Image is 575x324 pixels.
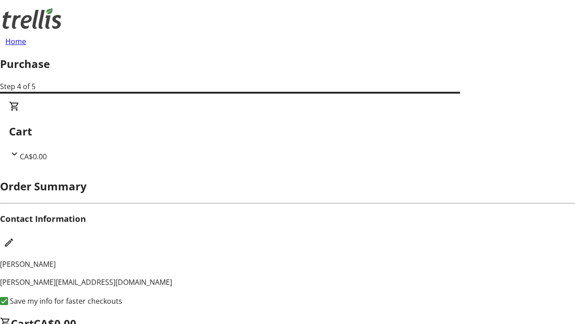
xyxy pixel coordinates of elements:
[20,152,47,162] span: CA$0.00
[8,296,122,306] label: Save my info for faster checkouts
[9,123,566,139] h2: Cart
[9,101,566,162] div: CartCA$0.00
